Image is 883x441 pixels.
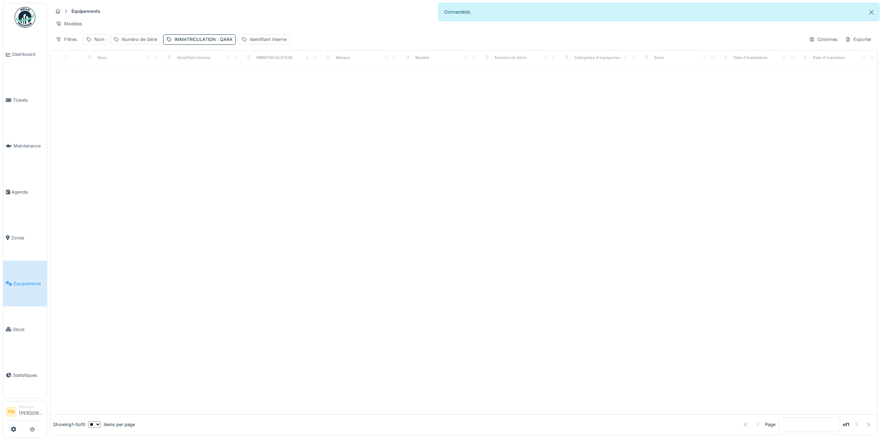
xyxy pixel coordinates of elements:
[733,55,767,61] div: Date d'Installation
[842,34,875,44] div: Exporter
[3,261,47,306] a: Équipements
[843,421,849,428] strong: of 1
[495,55,527,61] div: Numéro de Série
[13,326,44,333] span: Stock
[250,36,287,43] div: Identifiant interne
[574,55,622,61] div: Catégories d'équipement
[216,37,232,42] span: : QARA
[19,404,44,409] div: Manager
[122,36,157,43] div: Numéro de Série
[3,169,47,215] a: Agenda
[97,55,107,61] div: Nom
[806,34,841,44] div: Colonnes
[12,51,44,58] span: Dashboard
[813,55,845,61] div: Date d'expiration
[3,32,47,77] a: Dashboard
[3,123,47,169] a: Maintenance
[654,55,664,61] div: Zone
[19,404,44,419] li: [PERSON_NAME]
[11,189,44,195] span: Agenda
[3,306,47,352] a: Stock
[177,55,211,61] div: Identifiant interne
[3,215,47,261] a: Zones
[53,19,85,29] div: Modèles
[415,55,430,61] div: Modèle
[336,55,350,61] div: Marque
[6,404,44,421] a: PM Manager[PERSON_NAME]
[11,235,44,241] span: Zones
[864,3,879,22] button: Close
[13,372,44,379] span: Statistiques
[14,280,44,287] span: Équipements
[14,143,44,149] span: Maintenance
[53,421,85,428] div: Showing 1 - 0 of 0
[6,407,16,417] li: PM
[765,421,775,428] div: Page
[3,352,47,398] a: Statistiques
[53,34,80,44] div: Filtres
[15,7,35,28] img: Badge_color-CXgf-gQk.svg
[3,77,47,123] a: Tickets
[438,3,880,21] div: Connecté(e).
[256,55,292,61] div: IMMATRICULATION
[13,97,44,103] span: Tickets
[69,8,103,15] strong: Équipements
[88,421,135,428] div: items per page
[175,36,232,43] div: IMMATRICULATION
[94,36,104,43] div: Nom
